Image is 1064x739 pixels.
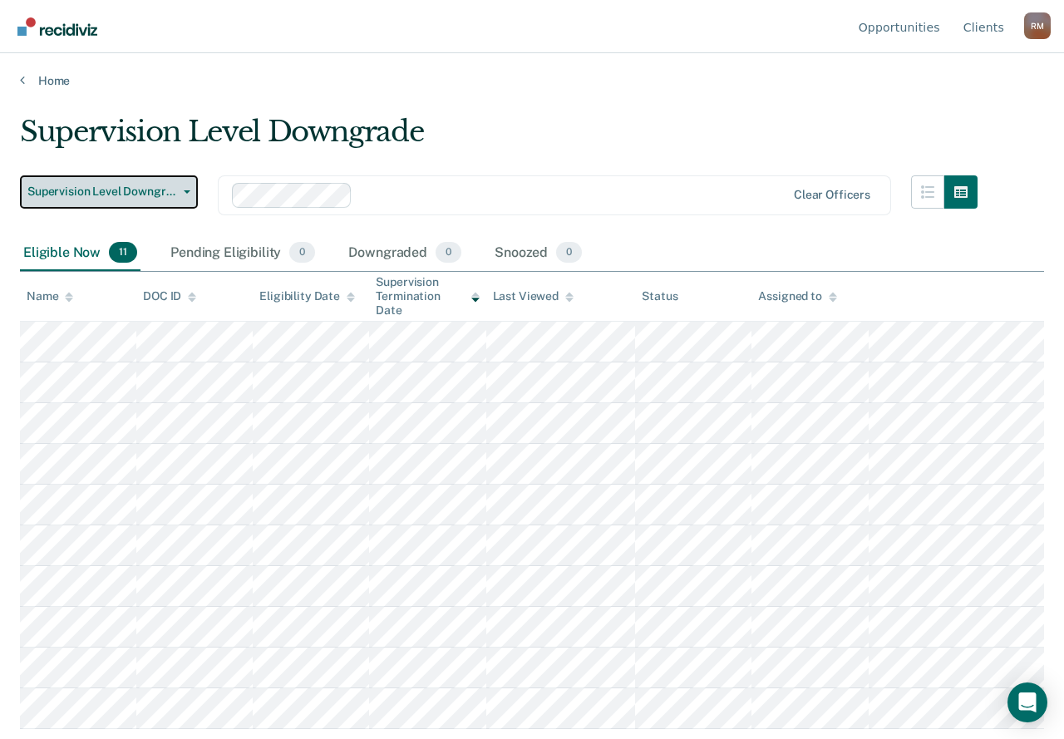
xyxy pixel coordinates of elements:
[376,275,479,317] div: Supervision Termination Date
[345,235,465,272] div: Downgraded0
[758,289,836,303] div: Assigned to
[1007,682,1047,722] div: Open Intercom Messenger
[259,289,355,303] div: Eligibility Date
[27,289,73,303] div: Name
[20,115,978,162] div: Supervision Level Downgrade
[1024,12,1051,39] button: Profile dropdown button
[20,235,140,272] div: Eligible Now11
[17,17,97,36] img: Recidiviz
[642,289,677,303] div: Status
[556,242,582,264] span: 0
[1024,12,1051,39] div: R M
[20,175,198,209] button: Supervision Level Downgrade
[167,235,318,272] div: Pending Eligibility0
[109,242,137,264] span: 11
[436,242,461,264] span: 0
[491,235,585,272] div: Snoozed0
[289,242,315,264] span: 0
[20,73,1044,88] a: Home
[493,289,574,303] div: Last Viewed
[794,188,870,202] div: Clear officers
[27,185,177,199] span: Supervision Level Downgrade
[143,289,196,303] div: DOC ID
